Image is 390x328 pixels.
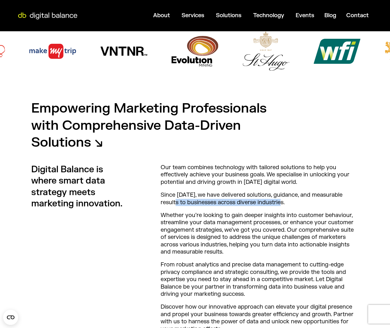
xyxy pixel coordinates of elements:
nav: Menu [80,9,374,22]
a: About [153,12,170,19]
a: Solutions [216,12,242,19]
div: Menu Toggle [80,9,374,22]
div: 4 / 83 [96,13,152,94]
h3: Digital Balance is where smart data strategy meets marketing innovation. [31,164,129,209]
a: Services [182,12,204,19]
p: From robust analytics and precise data management to cutting-edge privacy compliance and strategi... [161,261,359,298]
div: 5 / 83 [167,13,223,94]
a: Events [296,12,314,19]
button: Open CMP widget [3,310,18,325]
div: 3 / 83 [25,13,81,94]
a: Contact [346,12,369,19]
img: Digital Balance logo [16,13,80,19]
p: Whether you’re looking to gain deeper insights into customer behaviour, streamline your data mana... [161,212,359,255]
h2: Empowering Marketing Professionals with Comprehensive Data-Driven Solutions ↘︎ [31,100,296,151]
p: Our team combines technology with tailored solutions to help you effectively achieve your busines... [161,164,359,186]
div: 6 / 83 [238,13,294,94]
a: Blog [324,12,336,19]
a: Technology [253,12,284,19]
div: 7 / 83 [309,13,365,94]
p: Since [DATE], we have delivered solutions, guidance, and measurable results to businesses across ... [161,191,359,206]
